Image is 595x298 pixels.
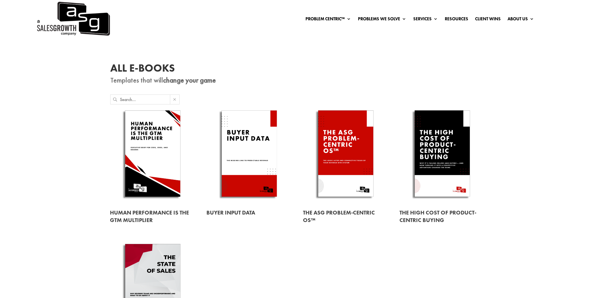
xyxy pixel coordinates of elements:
[508,17,534,23] a: About Us
[120,95,170,104] input: Search...
[110,63,485,77] h1: All E-Books
[413,17,438,23] a: Services
[358,17,406,23] a: Problems We Solve
[445,17,468,23] a: Resources
[163,75,216,85] strong: change your game
[475,17,501,23] a: Client Wins
[110,77,485,84] p: Templates that will
[305,17,351,23] a: Problem Centric™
